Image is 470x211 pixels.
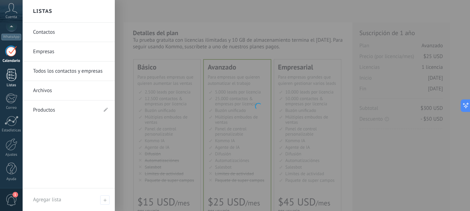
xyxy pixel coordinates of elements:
div: Calendario [1,59,22,63]
a: Empresas [33,42,108,62]
div: WhatsApp [1,34,21,40]
span: 1 [13,192,18,197]
a: Todos los contactos y empresas [33,62,108,81]
a: Archivos [33,81,108,100]
span: Agregar lista [100,195,110,205]
span: Cuenta [6,15,17,19]
div: Ajustes [1,153,22,157]
h2: Listas [33,0,52,22]
span: Agregar lista [33,196,61,203]
div: Ayuda [1,177,22,181]
div: Listas [1,83,22,88]
div: Correo [1,106,22,110]
a: Contactos [33,23,108,42]
a: Productos [33,100,97,120]
div: Estadísticas [1,128,22,133]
